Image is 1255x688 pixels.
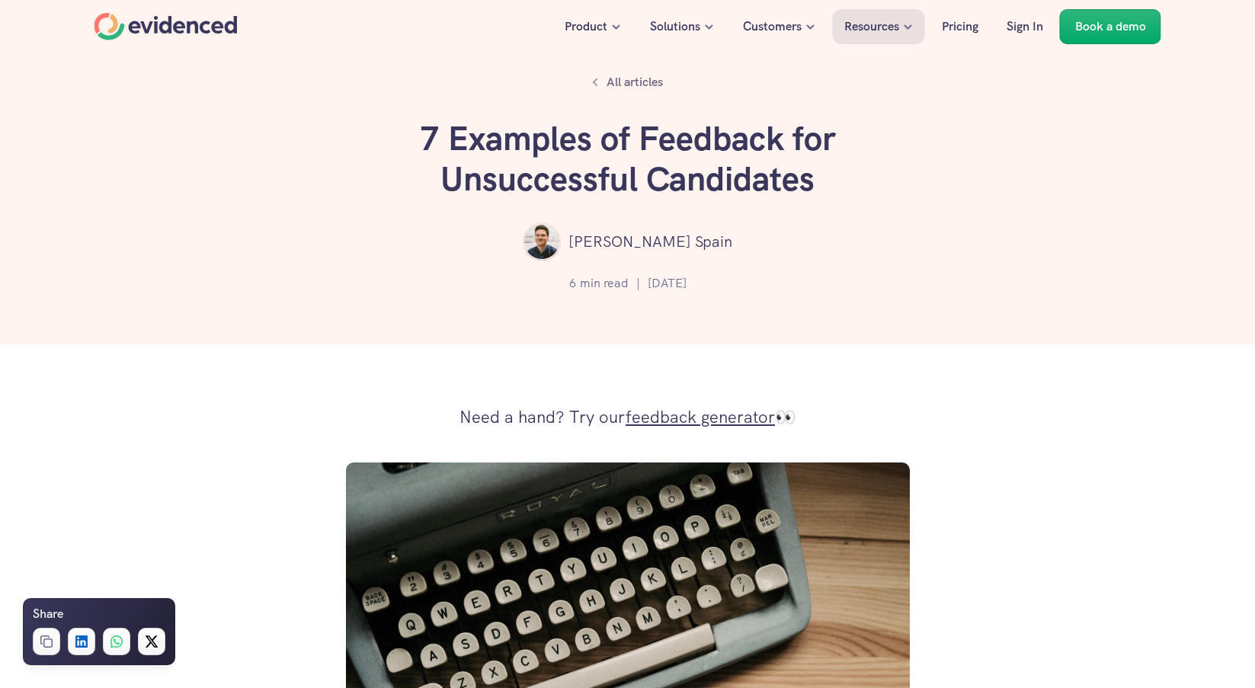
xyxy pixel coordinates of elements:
[1075,17,1146,37] p: Book a demo
[930,9,990,44] a: Pricing
[565,17,607,37] p: Product
[459,402,796,433] p: Need a hand? Try our 👀
[650,17,700,37] p: Solutions
[1007,17,1043,37] p: Sign In
[94,13,238,40] a: Home
[942,17,978,37] p: Pricing
[626,406,775,428] a: feedback generator
[1060,9,1161,44] a: Book a demo
[743,17,802,37] p: Customers
[607,72,663,92] p: All articles
[995,9,1055,44] a: Sign In
[584,69,671,96] a: All articles
[399,119,856,200] h1: 7 Examples of Feedback for Unsuccessful Candidates
[33,604,63,624] h6: Share
[569,274,576,293] p: 6
[523,222,561,261] img: ""
[568,229,732,254] p: [PERSON_NAME] Spain
[844,17,899,37] p: Resources
[648,274,687,293] p: [DATE]
[580,274,629,293] p: min read
[636,274,640,293] p: |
